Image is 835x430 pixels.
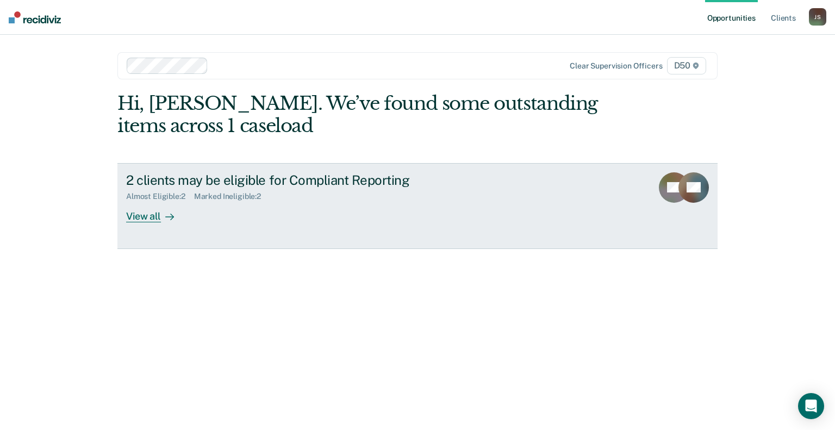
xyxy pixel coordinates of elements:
[194,192,270,201] div: Marked Ineligible : 2
[9,11,61,23] img: Recidiviz
[126,192,194,201] div: Almost Eligible : 2
[667,57,706,74] span: D50
[117,163,718,249] a: 2 clients may be eligible for Compliant ReportingAlmost Eligible:2Marked Ineligible:2View all
[126,201,187,222] div: View all
[809,8,826,26] button: JS
[126,172,508,188] div: 2 clients may be eligible for Compliant Reporting
[117,92,597,137] div: Hi, [PERSON_NAME]. We’ve found some outstanding items across 1 caseload
[798,393,824,419] div: Open Intercom Messenger
[809,8,826,26] div: J S
[570,61,662,71] div: Clear supervision officers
